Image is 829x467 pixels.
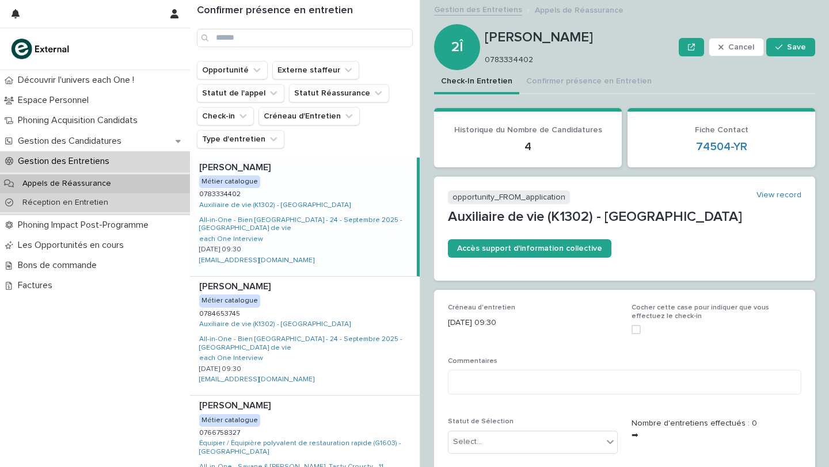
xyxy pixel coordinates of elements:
span: Cancel [728,43,754,51]
p: Factures [13,280,62,291]
p: [PERSON_NAME] [199,279,273,292]
a: Accès support d'information collective [448,239,611,258]
button: Cancel [709,38,764,56]
p: Espace Personnel [13,95,98,106]
button: Confirmer présence en Entretien [519,70,659,94]
a: All-in-One - Bien [GEOGRAPHIC_DATA] - 24 - Septembre 2025 - [GEOGRAPHIC_DATA] de vie [199,216,412,233]
a: [EMAIL_ADDRESS][DOMAIN_NAME] [199,257,314,264]
a: [EMAIL_ADDRESS][DOMAIN_NAME] [199,376,314,383]
p: [DATE] 09:30 [199,246,241,254]
p: Auxiliaire de vie (K1302) - [GEOGRAPHIC_DATA] [448,209,801,225]
p: 0783334402 [485,55,670,65]
a: each One Interview [199,354,263,362]
span: Statut de Sélection [448,418,514,425]
a: 74504-YR [696,140,747,154]
button: Externe staffeur [272,61,359,79]
p: 4 [448,140,608,154]
button: Save [766,38,815,56]
a: Équipier / Équipière polyvalent de restauration rapide (G1603) - [GEOGRAPHIC_DATA] [199,439,415,456]
p: [DATE] 09:30 [199,365,241,373]
p: Gestion des Entretiens [13,156,119,167]
button: Statut Réassurance [289,84,389,102]
p: [PERSON_NAME] [199,160,273,173]
a: [PERSON_NAME][PERSON_NAME] Métier catalogue07833344020783334402 Auxiliaire de vie (K1302) - [GEOG... [190,158,420,277]
a: Gestion des Entretiens [434,2,522,16]
button: Check-In Entretien [434,70,519,94]
a: View record [756,190,801,200]
button: Check-in [197,107,254,125]
span: Cocher cette case pour indiquer que vous effectuez le check-in [632,304,769,319]
button: Opportunité [197,61,268,79]
p: Nombre d'entretiens effectués : 0 ➡ [632,418,801,442]
a: Auxiliaire de vie (K1302) - [GEOGRAPHIC_DATA] [199,320,351,328]
input: Search [197,29,413,47]
p: Bons de commande [13,260,106,271]
a: Auxiliaire de vie (K1302) - [GEOGRAPHIC_DATA] [199,201,351,209]
a: each One Interview [199,235,263,243]
button: Créneau d'Entretien [258,107,360,125]
p: 0766758327 [199,427,242,437]
p: [DATE] 09:30 [448,317,618,329]
p: opportunity_FROM_application [448,190,570,205]
span: Créneau d'entretien [448,304,515,311]
p: Gestion des Candidatures [13,136,131,147]
div: Métier catalogue [199,294,260,307]
p: [PERSON_NAME] [199,398,273,411]
div: Métier catalogue [199,414,260,427]
h1: Confirmer présence en entretien [197,5,413,17]
a: [PERSON_NAME][PERSON_NAME] Métier catalogue07846537450784653745 Auxiliaire de vie (K1302) - [GEOG... [190,277,420,396]
span: Commentaires [448,358,497,365]
span: Accès support d'information collective [457,244,602,252]
p: Phoning Impact Post-Programme [13,220,158,231]
span: Save [787,43,806,51]
p: Phoning Acquisition Candidats [13,115,147,126]
p: [PERSON_NAME] [485,29,674,46]
p: 0783334402 [199,188,243,198]
div: Métier catalogue [199,175,260,188]
div: Select... [453,436,482,448]
p: Découvrir l'univers each One ! [13,75,143,86]
button: Type d'entretien [197,130,284,148]
p: Appels de Réassurance [535,3,623,16]
p: Appels de Réassurance [13,179,120,189]
a: All-in-One - Bien [GEOGRAPHIC_DATA] - 24 - Septembre 2025 - [GEOGRAPHIC_DATA] de vie [199,335,415,352]
p: Les Opportunités en cours [13,240,133,251]
span: Historique du Nombre de Candidatures [454,126,602,134]
p: 0784653745 [199,308,242,318]
span: Fiche Contact [695,126,748,134]
button: Statut de l'appel [197,84,284,102]
img: bc51vvfgR2QLHU84CWIQ [9,37,73,60]
p: Réception en Entretien [13,198,117,208]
